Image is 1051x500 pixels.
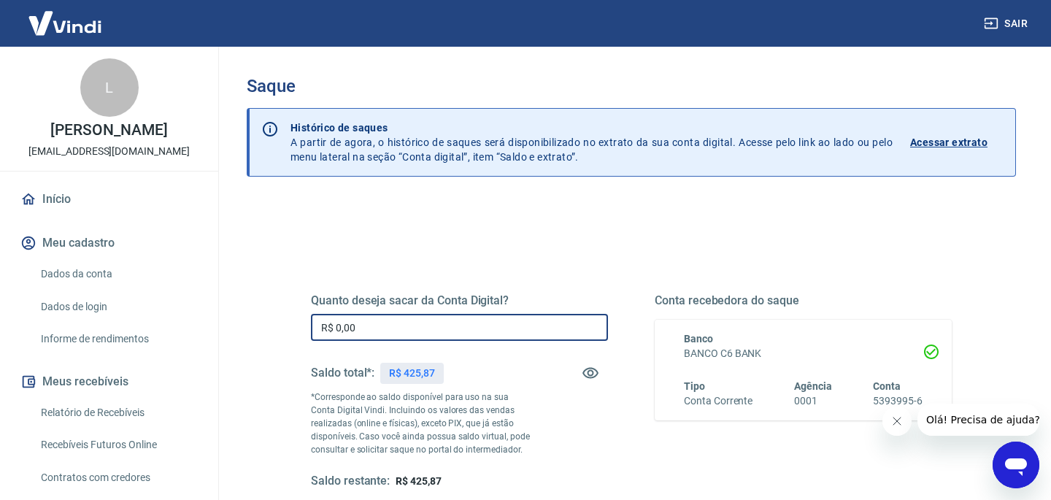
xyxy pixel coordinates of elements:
a: Início [18,183,201,215]
button: Meu cadastro [18,227,201,259]
iframe: Message from company [917,404,1039,436]
span: Tipo [684,380,705,392]
a: Informe de rendimentos [35,324,201,354]
iframe: Button to launch messaging window [993,442,1039,488]
h5: Conta recebedora do saque [655,293,952,308]
a: Dados de login [35,292,201,322]
iframe: Close message [882,407,912,436]
a: Recebíveis Futuros Online [35,430,201,460]
h6: 0001 [794,393,832,409]
a: Acessar extrato [910,120,1004,164]
p: *Corresponde ao saldo disponível para uso na sua Conta Digital Vindi. Incluindo os valores das ve... [311,391,534,456]
p: A partir de agora, o histórico de saques será disponibilizado no extrato da sua conta digital. Ac... [290,120,893,164]
span: Banco [684,333,713,345]
span: Conta [873,380,901,392]
span: Agência [794,380,832,392]
h3: Saque [247,76,1016,96]
h5: Quanto deseja sacar da Conta Digital? [311,293,608,308]
a: Relatório de Recebíveis [35,398,201,428]
h5: Saldo total*: [311,366,374,380]
a: Contratos com credores [35,463,201,493]
p: Acessar extrato [910,135,988,150]
span: Olá! Precisa de ajuda? [9,10,123,22]
div: L [80,58,139,117]
p: R$ 425,87 [389,366,435,381]
h6: Conta Corrente [684,393,752,409]
p: Histórico de saques [290,120,893,135]
p: [PERSON_NAME] [50,123,167,138]
button: Sair [981,10,1033,37]
p: [EMAIL_ADDRESS][DOMAIN_NAME] [28,144,190,159]
a: Dados da conta [35,259,201,289]
h6: 5393995-6 [873,393,923,409]
img: Vindi [18,1,112,45]
h6: BANCO C6 BANK [684,346,923,361]
button: Meus recebíveis [18,366,201,398]
span: R$ 425,87 [396,475,442,487]
h5: Saldo restante: [311,474,390,489]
